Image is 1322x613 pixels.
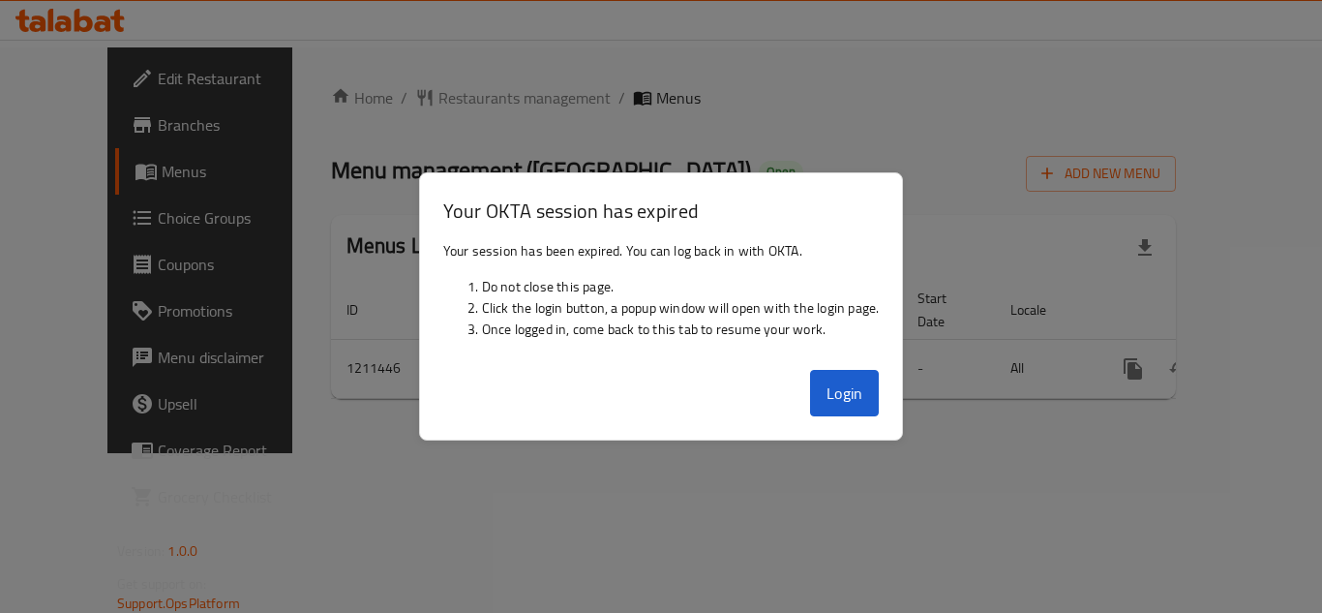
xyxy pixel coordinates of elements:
[482,319,880,340] li: Once logged in, come back to this tab to resume your work.
[810,370,880,416] button: Login
[443,197,880,225] h3: Your OKTA session has expired
[482,276,880,297] li: Do not close this page.
[482,297,880,319] li: Click the login button, a popup window will open with the login page.
[420,232,903,362] div: Your session has been expired. You can log back in with OKTA.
